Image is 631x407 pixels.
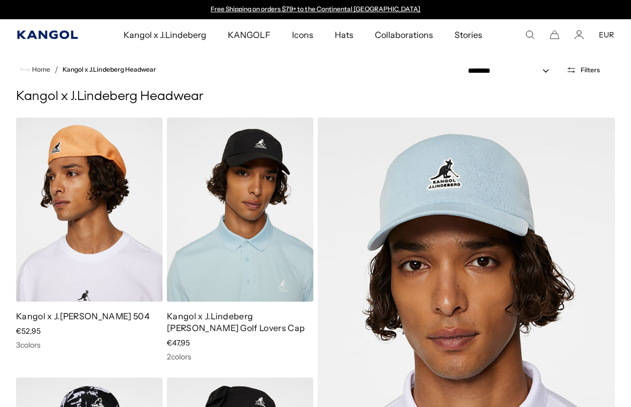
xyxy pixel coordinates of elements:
span: Hats [335,19,353,50]
span: Filters [581,66,600,74]
span: €52,95 [16,326,41,336]
a: Kangol x J.[PERSON_NAME] 504 [16,311,150,321]
a: Collaborations [364,19,444,50]
a: Hats [324,19,364,50]
span: Kangol x J.Lindeberg [124,19,207,50]
a: Free Shipping on orders $79+ to the Continental [GEOGRAPHIC_DATA] [211,5,421,13]
span: Stories [455,19,482,50]
a: Kangol [17,30,81,39]
a: Kangol x J.Lindeberg [PERSON_NAME] Golf Lovers Cap [167,311,305,333]
a: Home [20,65,50,74]
img: Kangol x J.Lindeberg Douglas 504 [16,118,163,302]
span: Icons [292,19,313,50]
div: 1 of 2 [205,5,426,14]
a: KANGOLF [217,19,281,50]
div: 3 colors [16,340,163,350]
a: Account [574,30,584,40]
div: 2 colors [167,352,313,362]
select: Sort by: Featured [464,65,560,76]
span: Home [30,66,50,73]
span: KANGOLF [228,19,270,50]
a: Kangol x J.Lindeberg [113,19,218,50]
span: €47,95 [167,338,190,348]
h1: Kangol x J.Lindeberg Headwear [16,89,615,105]
span: Collaborations [375,19,433,50]
li: / [50,63,58,76]
img: Kangol x J.Lindeberg Hudson Golf Lovers Cap [167,118,313,302]
button: Open filters [560,65,606,75]
a: Kangol x J.Lindeberg Headwear [63,66,156,73]
summary: Search here [525,30,535,40]
div: Announcement [205,5,426,14]
slideshow-component: Announcement bar [205,5,426,14]
button: EUR [599,30,614,40]
a: Stories [444,19,493,50]
a: Icons [281,19,324,50]
button: Cart [550,30,559,40]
